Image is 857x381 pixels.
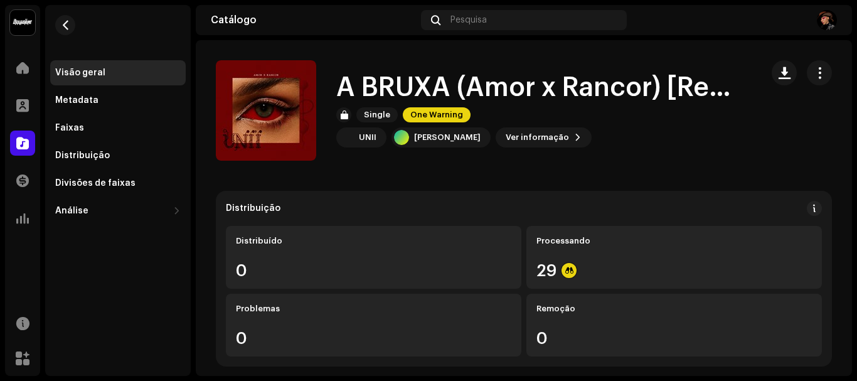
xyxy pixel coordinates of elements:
[403,107,471,122] span: One Warning
[55,123,84,133] div: Faixas
[236,304,511,314] div: Problemas
[536,236,812,246] div: Processando
[339,130,354,145] img: b72deaff-63fb-44bd-b278-3d7f4dc77013
[226,203,280,213] div: Distribuição
[211,15,416,25] div: Catálogo
[496,127,592,148] button: Ver informação
[10,10,35,35] img: 10370c6a-d0e2-4592-b8a2-38f444b0ca44
[50,143,186,168] re-m-nav-item: Distribuição
[50,88,186,113] re-m-nav-item: Metadata
[536,304,812,314] div: Remoção
[356,107,398,122] span: Single
[450,15,487,25] span: Pesquisa
[414,132,481,142] div: [PERSON_NAME]
[336,73,752,102] h1: A BRUXA (Amor x Rancor) [Remix]
[55,178,136,188] div: Divisões de faixas
[359,132,376,142] div: UNII
[55,68,105,78] div: Visão geral
[50,115,186,141] re-m-nav-item: Faixas
[50,171,186,196] re-m-nav-item: Divisões de faixas
[506,125,569,150] span: Ver informação
[50,60,186,85] re-m-nav-item: Visão geral
[55,151,110,161] div: Distribuição
[50,198,186,223] re-m-nav-dropdown: Análise
[55,95,98,105] div: Metadata
[55,206,88,216] div: Análise
[817,10,837,30] img: 67b7c124-abcb-4be5-a423-3083415982ce
[236,236,511,246] div: Distribuído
